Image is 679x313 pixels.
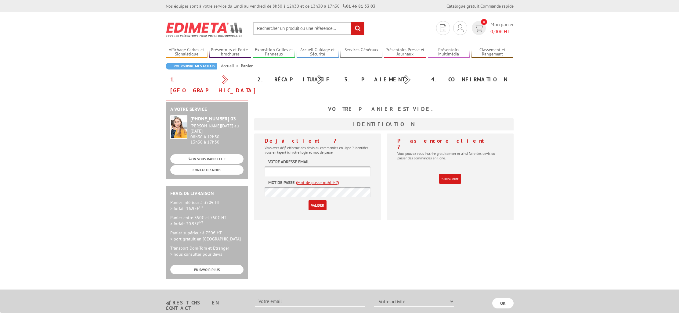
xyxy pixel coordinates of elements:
span: 0,00 [490,28,500,34]
img: widget-service.jpg [170,115,187,139]
sup: HT [199,205,203,209]
h4: Déjà client ? [265,138,370,144]
img: devis rapide [474,25,483,32]
div: 08h30 à 12h30 13h30 à 17h30 [190,123,244,144]
b: Votre panier est vide. [328,105,440,112]
strong: 01 46 81 33 03 [343,3,375,9]
a: Présentoirs et Porte-brochures [209,47,251,57]
p: Panier supérieur à 750€ HT [170,230,244,242]
a: CONTACTEZ-NOUS [170,165,244,175]
input: Valider [309,200,327,210]
p: Panier inférieur à 350€ HT [170,199,244,212]
a: Présentoirs Multimédia [428,47,470,57]
a: Exposition Grilles et Panneaux [253,47,295,57]
input: OK [492,298,514,308]
span: > forfait 16.95€ [170,206,203,211]
img: devis rapide [440,24,446,32]
img: Edimeta [166,18,244,41]
div: | [446,3,514,9]
h3: restons en contact [166,300,246,311]
h4: Pas encore client ? [397,138,503,150]
label: Votre adresse email [268,159,309,165]
p: Vous pouvez vous inscrire gratuitement et ainsi faire des devis ou passer des commandes en ligne. [397,151,503,160]
a: Affichage Cadres et Signalétique [166,47,208,57]
span: > forfait 20.95€ [170,221,203,226]
div: Nos équipes sont à votre service du lundi au vendredi de 8h30 à 12h30 et de 13h30 à 17h30 [166,3,375,9]
a: Poursuivre mes achats [166,63,217,69]
a: Accueil [221,63,241,69]
span: 0 [481,19,487,25]
p: Vous avez déjà effectué des devis ou commandes en ligne ? Identifiez-vous en tapant ici votre log... [265,145,370,155]
h3: Identification [254,118,514,130]
sup: HT [199,220,203,224]
div: [PERSON_NAME][DATE] au [DATE] [190,123,244,134]
span: Mon panier [490,21,514,35]
a: Services Généraux [340,47,382,57]
img: newsletter.jpg [166,301,171,306]
a: Commande rapide [480,3,514,9]
img: devis rapide [457,24,464,32]
a: Catalogue gratuit [446,3,479,9]
a: Accueil Guidage et Sécurité [297,47,339,57]
p: Transport Dom-Tom et Etranger [170,245,244,257]
a: EN SAVOIR PLUS [170,265,244,274]
a: Classement et Rangement [471,47,514,57]
div: 2. Récapitulatif [253,74,340,85]
span: > nous consulter pour devis [170,251,222,257]
li: Panier [241,63,253,69]
input: Rechercher un produit ou une référence... [253,22,364,35]
a: devis rapide 0 Mon panier 0,00€ HT [470,21,514,35]
label: Mot de passe [268,180,294,186]
a: Présentoirs Presse et Journaux [384,47,426,57]
span: € HT [490,28,514,35]
span: > port gratuit en [GEOGRAPHIC_DATA] [170,236,241,242]
h2: Frais de Livraison [170,191,244,196]
div: 1. [GEOGRAPHIC_DATA] [166,74,253,96]
div: 4. Confirmation [427,74,514,85]
a: (Mot de passe oublié ?) [296,180,339,186]
a: S'inscrire [439,174,461,184]
p: Panier entre 350€ et 750€ HT [170,215,244,227]
h2: A votre service [170,107,244,112]
a: ON VOUS RAPPELLE ? [170,154,244,164]
input: rechercher [351,22,364,35]
div: 3. Paiement [340,74,427,85]
input: Votre email [255,296,365,307]
strong: [PHONE_NUMBER] 03 [190,116,236,122]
